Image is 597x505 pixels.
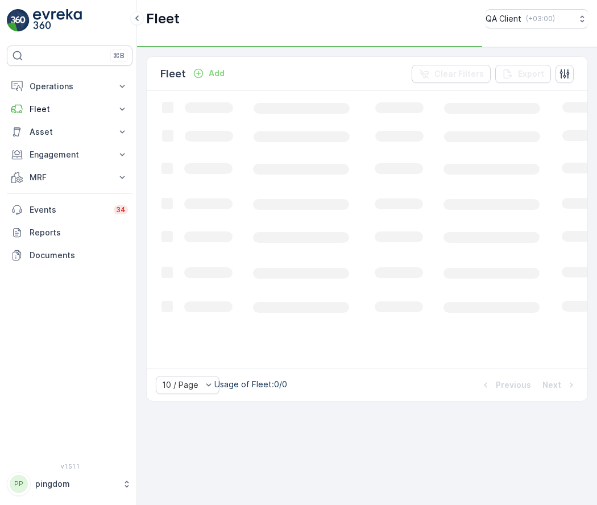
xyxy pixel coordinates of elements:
[479,378,532,392] button: Previous
[518,68,544,80] p: Export
[30,104,110,115] p: Fleet
[7,143,132,166] button: Engagement
[541,378,578,392] button: Next
[146,10,180,28] p: Fleet
[495,65,551,83] button: Export
[35,478,117,490] p: pingdom
[160,66,186,82] p: Fleet
[7,244,132,267] a: Documents
[496,379,531,391] p: Previous
[412,65,491,83] button: Clear Filters
[30,172,110,183] p: MRF
[7,98,132,121] button: Fleet
[214,379,287,390] p: Usage of Fleet : 0/0
[7,463,132,470] span: v 1.51.1
[526,14,555,23] p: ( +03:00 )
[10,475,28,493] div: PP
[7,75,132,98] button: Operations
[30,250,128,261] p: Documents
[30,204,107,216] p: Events
[188,67,229,80] button: Add
[486,13,521,24] p: QA Client
[33,9,82,32] img: logo_light-DOdMpM7g.png
[7,221,132,244] a: Reports
[7,166,132,189] button: MRF
[30,227,128,238] p: Reports
[30,149,110,160] p: Engagement
[7,121,132,143] button: Asset
[7,9,30,32] img: logo
[30,126,110,138] p: Asset
[209,68,225,79] p: Add
[30,81,110,92] p: Operations
[116,205,126,214] p: 34
[486,9,588,28] button: QA Client(+03:00)
[434,68,484,80] p: Clear Filters
[542,379,561,391] p: Next
[113,51,125,60] p: ⌘B
[7,472,132,496] button: PPpingdom
[7,198,132,221] a: Events34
